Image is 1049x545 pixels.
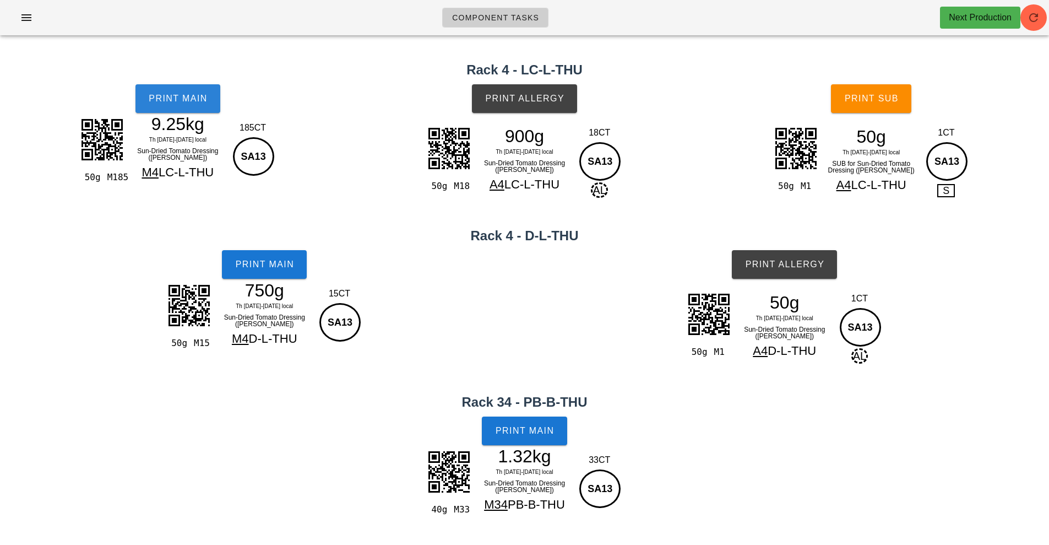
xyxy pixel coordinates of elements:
div: 185CT [230,121,276,134]
img: 3fAAAAABJRU5ErkJggg== [421,121,476,176]
h2: Rack 34 - PB-B-THU [7,392,1042,412]
div: 50g [80,170,102,185]
span: A4 [490,177,504,191]
div: 1.32kg [477,448,573,465]
button: Print Allergy [732,250,837,279]
a: Component Tasks [442,8,548,28]
div: 50g [427,179,449,193]
button: Print Main [222,250,307,279]
div: 50g [823,128,919,145]
div: 1CT [923,126,969,139]
button: Print Main [135,84,220,113]
span: Th [DATE]-[DATE] local [236,303,293,309]
h2: Rack 4 - LC-L-THU [7,60,1042,80]
span: LC-L-THU [851,178,906,192]
div: Sun-Dried Tomato Dressing ([PERSON_NAME]) [216,312,312,330]
div: M33 [449,503,472,517]
div: M15 [189,336,212,350]
button: Print Allergy [472,84,577,113]
div: M18 [449,179,472,193]
img: JFD5cbrzhAAAAAElFTkSuQmCC [681,287,736,342]
span: M4 [142,165,159,179]
span: Print Main [495,426,555,436]
div: 50g [687,345,709,359]
div: 33CT [577,454,622,467]
div: 50g [167,336,189,350]
span: D-L-THU [249,332,297,346]
img: xoN0RyQaVcdcOoc4h6upY1V9UIUnjcgqUPbTSYA8FQgQ4AmkDqhryA+9nNrSihCgRZY0FQiQpnBTnwXIlLLNfQOkKdzUZwEyp... [768,121,823,176]
div: Sun-Dried Tomato Dressing ([PERSON_NAME]) [737,324,833,342]
span: Th [DATE]-[DATE] local [496,469,553,475]
div: Sun-Dried Tomato Dressing ([PERSON_NAME]) [477,158,573,175]
span: AL [851,348,868,364]
div: M1 [796,179,819,193]
img: RRAIIQSljTEhZCPY5KoQQlDaGBNCNoJNrgohBKWNMSFkI9jkqhBCUNoYE0I2gk2uCiEEpY0xIWQj2OSqf1Xrdz6lyIawAAAAA... [74,112,129,167]
div: M1 [710,345,732,359]
span: D-L-THU [768,344,816,358]
span: Th [DATE]-[DATE] local [756,315,813,321]
span: Th [DATE]-[DATE] local [149,137,206,143]
span: S [937,184,955,197]
span: LC-L-THU [504,177,559,191]
div: SA13 [233,137,274,176]
div: M185 [103,170,126,185]
div: 18CT [577,126,622,139]
div: 40g [427,503,449,517]
button: Print Sub [831,84,911,113]
img: 0DGGVBPhT2dv0AAAAASUVORK5CYII= [161,278,216,333]
span: M34 [484,498,508,511]
img: 5NpHYEjZx51DHTFjdmWaStq+x+AlYVu3KOUt+XjG9te8mCBjJ8UlchTHRfZM6ujTBdo8oZYiCvFSCdYWsNMZANgHRB8DxXBVK... [421,444,476,499]
div: Next Production [949,11,1012,24]
span: Print Main [235,260,294,269]
span: LC-L-THU [159,165,214,179]
div: 50g [774,179,796,193]
h2: Rack 4 - D-L-THU [7,226,1042,246]
span: Print Main [148,94,208,104]
span: Th [DATE]-[DATE] local [496,149,553,155]
span: A4 [753,344,768,358]
div: SUB for Sun-Dried Tomato Dressing ([PERSON_NAME]) [823,158,919,176]
div: SA13 [579,470,621,508]
div: SA13 [579,142,621,181]
span: Th [DATE]-[DATE] local [843,149,900,155]
span: A4 [836,178,851,192]
div: 1CT [837,292,883,305]
span: AL [591,182,607,198]
span: Print Sub [844,94,899,104]
div: Sun-Dried Tomato Dressing ([PERSON_NAME]) [130,145,226,163]
div: 50g [737,294,833,311]
span: Print Allergy [744,260,824,269]
span: PB-B-THU [508,498,565,511]
div: 9.25kg [130,116,226,132]
div: 900g [477,128,573,144]
div: 15CT [317,287,362,300]
span: M4 [232,332,249,346]
div: SA13 [840,308,881,347]
span: Print Allergy [485,94,564,104]
div: 750g [216,282,312,299]
div: SA13 [926,142,968,181]
div: Sun-Dried Tomato Dressing ([PERSON_NAME]) [477,478,573,495]
button: Print Main [482,417,567,445]
div: SA13 [319,303,361,342]
span: Component Tasks [452,13,539,22]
